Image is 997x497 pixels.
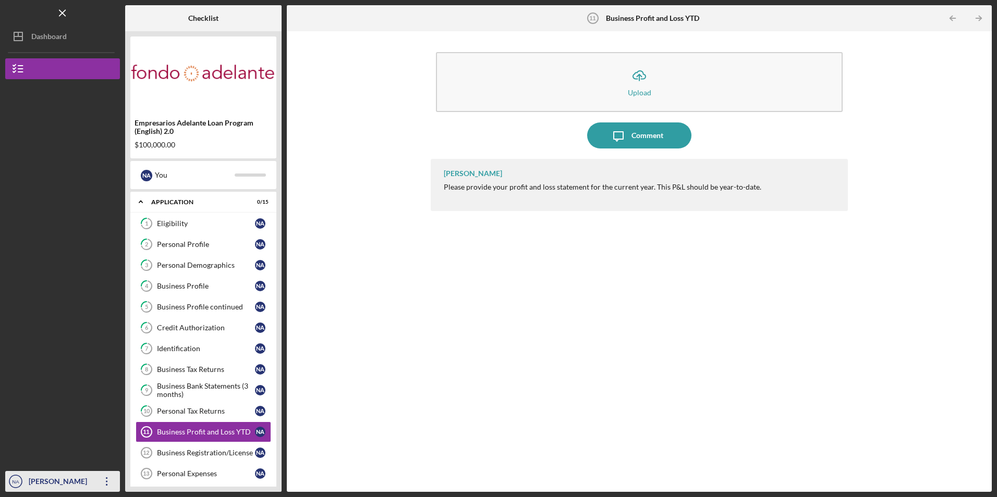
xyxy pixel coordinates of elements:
a: 10Personal Tax ReturnsNA [136,401,271,421]
tspan: 1 [145,220,148,227]
div: N A [255,448,265,458]
div: Business Profile [157,282,255,290]
b: Business Profit and Loss YTD [606,14,699,22]
div: Eligibility [157,219,255,228]
tspan: 2 [145,241,148,248]
a: 12Business Registration/LicenseNA [136,442,271,463]
tspan: 5 [145,304,148,310]
div: Personal Demographics [157,261,255,269]
div: Application [151,199,242,205]
tspan: 11 [589,15,595,21]
div: [PERSON_NAME] [26,471,94,494]
div: N A [255,406,265,416]
div: Business Profit and Loss YTD [157,428,255,436]
div: N A [255,427,265,437]
div: N A [255,385,265,395]
a: 13Personal ExpensesNA [136,463,271,484]
div: N A [141,170,152,181]
div: Personal Expenses [157,469,255,478]
div: Upload [628,89,651,96]
tspan: 8 [145,366,148,373]
button: NA[PERSON_NAME] [5,471,120,492]
tspan: 9 [145,387,149,394]
div: Empresarios Adelante Loan Program (English) 2.0 [135,119,272,135]
div: Personal Profile [157,240,255,249]
a: 4Business ProfileNA [136,276,271,296]
button: Upload [436,52,842,112]
a: 2Personal ProfileNA [136,234,271,255]
a: 5Business Profile continuedNA [136,296,271,317]
div: Please provide your profit and loss statement for the current year. This P&L should be year-to-date. [444,183,761,191]
div: N A [255,302,265,312]
a: 1EligibilityNA [136,213,271,234]
div: Business Bank Statements (3 months) [157,382,255,399]
button: Dashboard [5,26,120,47]
div: Credit Authorization [157,324,255,332]
b: Checklist [188,14,218,22]
div: $100,000.00 [135,141,272,149]
div: [PERSON_NAME] [444,169,502,178]
div: Identification [157,344,255,353]
a: 3Personal DemographicsNA [136,255,271,276]
tspan: 3 [145,262,148,269]
tspan: 4 [145,283,149,290]
div: N A [255,260,265,270]
a: 9Business Bank Statements (3 months)NA [136,380,271,401]
img: Product logo [130,42,276,104]
div: N A [255,468,265,479]
tspan: 13 [143,470,149,477]
div: Comment [631,122,663,148]
a: 7IdentificationNA [136,338,271,359]
button: Comment [587,122,691,148]
a: 8Business Tax ReturnsNA [136,359,271,380]
text: NA [12,479,19,484]
div: N A [255,322,265,333]
tspan: 7 [145,345,149,352]
div: Business Registration/License [157,449,255,457]
tspan: 12 [143,450,149,456]
tspan: 6 [145,325,149,331]
tspan: 11 [143,429,149,435]
div: Dashboard [31,26,67,49]
div: N A [255,218,265,229]
div: N A [255,239,265,250]
div: Personal Tax Returns [157,407,255,415]
div: N A [255,281,265,291]
div: 0 / 15 [250,199,269,205]
a: 6Credit AuthorizationNA [136,317,271,338]
div: Business Tax Returns [157,365,255,374]
tspan: 10 [143,408,150,415]
a: 11Business Profit and Loss YTDNA [136,421,271,442]
div: You [155,166,235,184]
div: N A [255,364,265,375]
div: Business Profile continued [157,303,255,311]
div: N A [255,343,265,354]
